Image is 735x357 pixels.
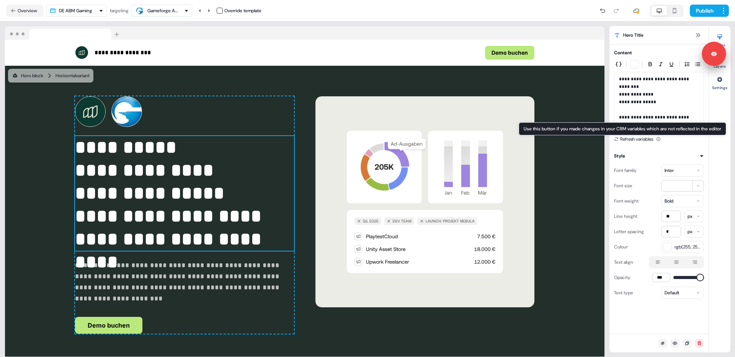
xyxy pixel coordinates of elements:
button: Demo buchen [75,317,142,334]
div: Hero block [12,72,43,80]
span: Hero Title [623,31,644,39]
div: Font family [614,164,637,177]
button: Gameforge AG [132,5,192,17]
button: Refresh variables [614,135,653,143]
div: Text align [614,256,633,268]
div: Image [315,96,534,334]
div: Inter [665,167,674,174]
img: Image [315,96,534,307]
div: px [688,228,693,235]
div: Use this button if you made changes in your CRM variables which are not reflected in the editor [519,122,726,135]
button: Inter [661,164,704,177]
div: Content [614,49,632,57]
div: Style [614,152,625,160]
span: rgb(255, 255, 255) [675,243,701,251]
div: Demo buchen [75,317,294,334]
div: Gameforge AG [147,7,178,15]
div: Opacity [614,271,630,284]
button: Publish [690,5,718,17]
div: Font size [614,180,632,192]
div: Line height [614,210,637,222]
div: Demo buchen [308,46,534,60]
div: Override template [224,7,261,15]
div: Text type [614,287,633,299]
button: Style [614,152,704,160]
button: Overview [6,5,43,17]
div: targeting [110,7,129,15]
div: Bold [665,197,673,205]
div: Horizontal variant [56,72,90,80]
div: Colour [614,241,628,253]
div: DE ABM Gaming [59,7,92,15]
button: Styles [709,31,730,47]
button: rgb(255, 255, 255) [661,241,704,253]
button: Demo buchen [485,46,534,60]
div: Default [665,289,679,297]
div: px [688,213,693,220]
div: Letter spacing [614,226,644,238]
button: Settings [709,73,730,90]
img: Browser topbar [5,26,122,40]
div: Font weight [614,195,639,207]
